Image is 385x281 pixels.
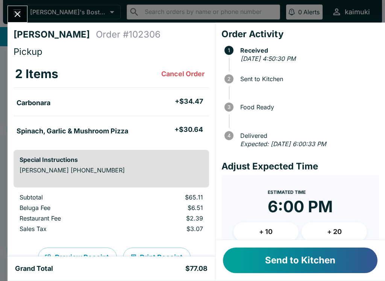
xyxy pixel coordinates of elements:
[236,132,379,139] span: Delivered
[175,97,203,106] h5: + $34.47
[20,156,203,163] h6: Special Instructions
[302,222,367,241] button: + 20
[133,215,203,222] p: $2.39
[227,133,230,139] text: 4
[133,204,203,212] p: $6.51
[8,6,27,22] button: Close
[236,47,379,54] span: Received
[158,66,208,82] button: Cancel Order
[14,46,42,57] span: Pickup
[233,222,299,241] button: + 10
[133,225,203,233] p: $3.07
[185,264,208,273] h5: $77.08
[268,197,333,216] time: 6:00 PM
[223,248,377,273] button: Send to Kitchen
[241,55,296,62] em: [DATE] 4:50:30 PM
[20,166,203,174] p: [PERSON_NAME] [PHONE_NUMBER]
[236,104,379,110] span: Food Ready
[228,47,230,53] text: 1
[96,29,161,40] h4: Order # 102306
[38,248,117,267] button: Preview Receipt
[20,225,121,233] p: Sales Tax
[174,125,203,134] h5: + $30.64
[17,98,50,107] h5: Carbonara
[268,189,306,195] span: Estimated Time
[20,193,121,201] p: Subtotal
[240,140,326,148] em: Expected: [DATE] 6:00:33 PM
[227,104,230,110] text: 3
[236,76,379,82] span: Sent to Kitchen
[221,161,379,172] h4: Adjust Expected Time
[133,193,203,201] p: $65.11
[15,66,58,82] h3: 2 Items
[20,215,121,222] p: Restaurant Fee
[14,60,209,144] table: orders table
[14,193,209,236] table: orders table
[221,29,379,40] h4: Order Activity
[227,76,230,82] text: 2
[20,204,121,212] p: Beluga Fee
[17,127,128,136] h5: Spinach, Garlic & Mushroom Pizza
[123,248,191,267] button: Print Receipt
[14,29,96,40] h4: [PERSON_NAME]
[15,264,53,273] h5: Grand Total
